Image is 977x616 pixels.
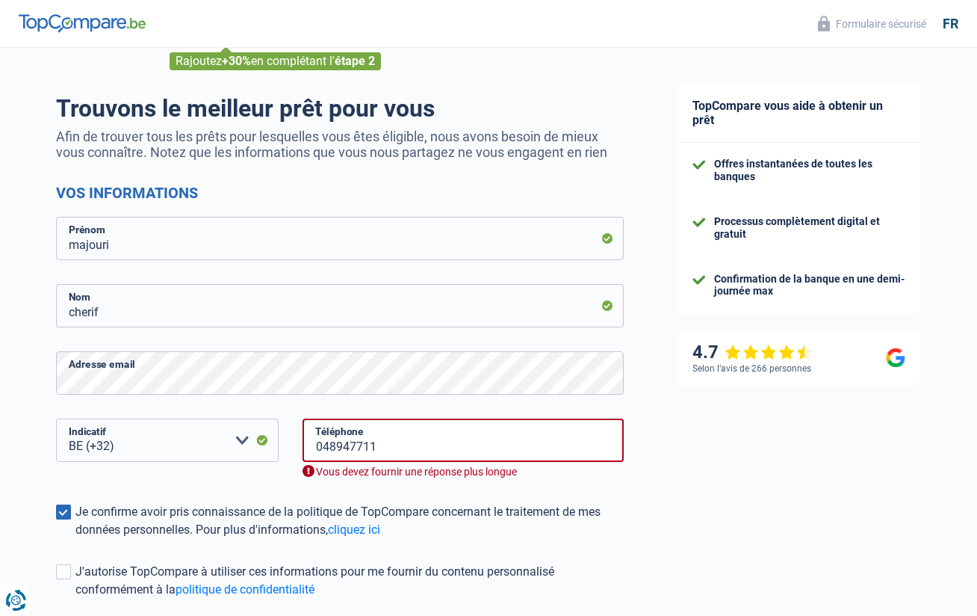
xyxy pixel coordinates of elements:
div: J'autorise TopCompare à utiliser ces informations pour me fournir du contenu personnalisé conform... [75,563,624,599]
p: Afin de trouver tous les prêts pour lesquelles vous êtes éligible, nous avons besoin de mieux vou... [56,129,624,160]
div: Vous devez fournir une réponse plus longue [303,465,624,479]
div: 4.7 [692,342,813,363]
div: Selon l’avis de 266 personnes [692,363,811,374]
img: TopCompare Logo [19,14,146,32]
div: Confirmation de la banque en une demi-journée max [714,273,905,298]
h2: Vos informations [56,184,624,202]
div: TopCompare vous aide à obtenir un prêt [677,84,920,143]
div: Rajoutez en complétant l' [170,52,381,70]
h1: Trouvons le meilleur prêt pour vous [56,94,624,123]
div: Offres instantanées de toutes les banques [714,158,905,183]
input: 401020304 [303,419,624,462]
div: fr [943,16,958,32]
a: politique de confidentialité [176,582,314,597]
button: Formulaire sécurisé [809,11,935,36]
div: Je confirme avoir pris connaissance de la politique de TopCompare concernant le traitement de mes... [75,503,624,539]
a: cliquez ici [328,523,380,537]
span: étape 2 [335,54,375,68]
div: Processus complètement digital et gratuit [714,215,905,241]
span: +30% [222,54,251,68]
